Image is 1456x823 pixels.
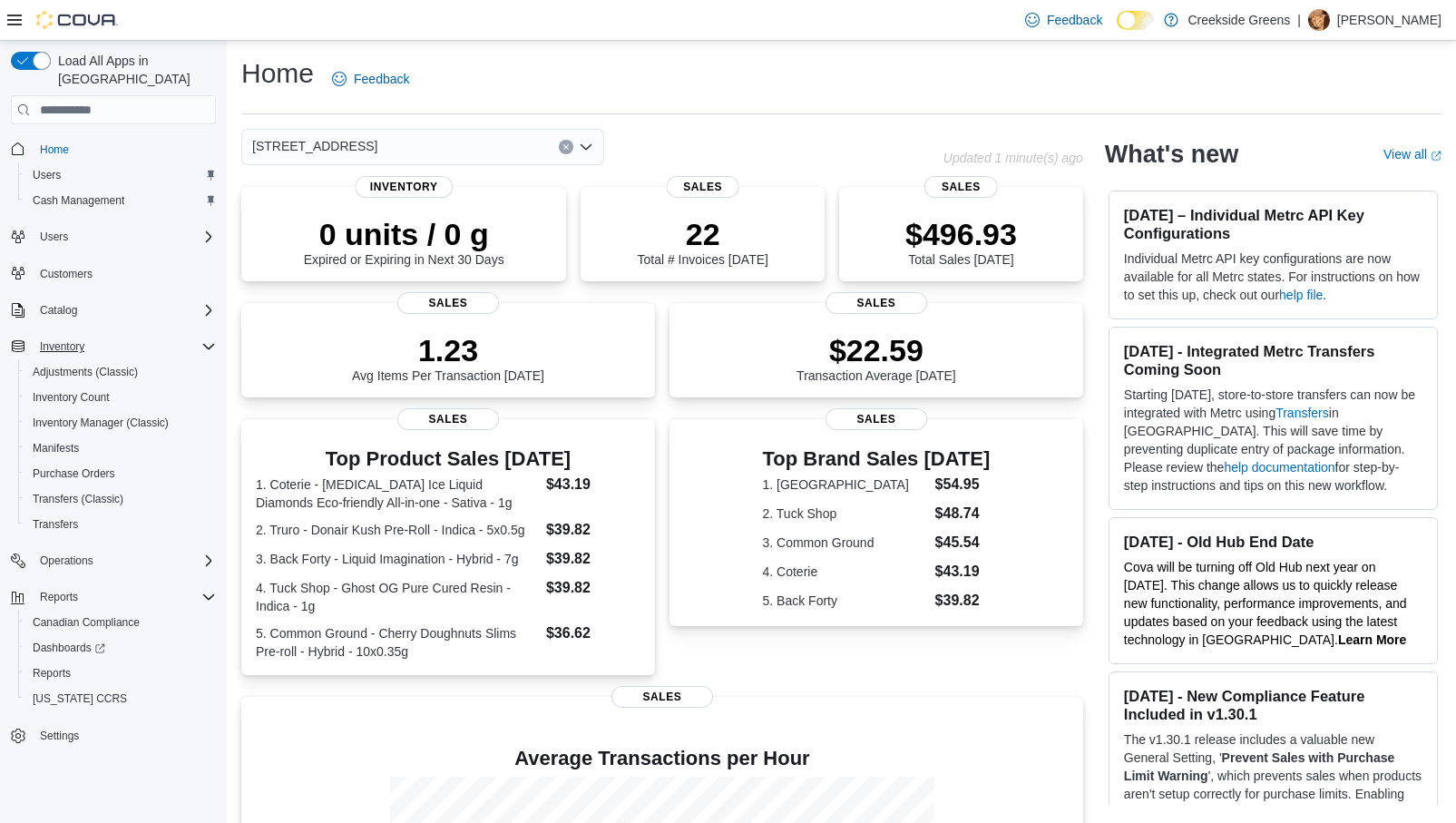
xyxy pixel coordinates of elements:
[905,216,1017,267] div: Total Sales [DATE]
[33,517,78,532] span: Transfers
[1124,250,1422,304] p: Individual Metrc API key configurations are now available for all Metrc states. For instructions ...
[25,387,117,408] a: Inventory Count
[25,190,132,211] a: Cash Management
[826,292,927,314] span: Sales
[33,226,216,248] span: Users
[355,176,453,198] span: Inventory
[1338,632,1406,647] a: Learn More
[935,474,991,495] dd: $54.95
[25,437,216,459] span: Manifests
[40,729,79,743] span: Settings
[1431,151,1441,162] svg: External link
[354,70,409,88] span: Feedback
[935,561,991,583] dd: $43.19
[763,592,928,610] dt: 5. Back Forty
[33,666,71,681] span: Reports
[25,488,216,510] span: Transfers (Classic)
[546,548,640,570] dd: $39.82
[25,688,134,710] a: [US_STATE] CCRS
[397,292,499,314] span: Sales
[18,610,223,635] button: Canadian Compliance
[4,224,223,250] button: Users
[4,334,223,359] button: Inventory
[1124,206,1422,242] h3: [DATE] – Individual Metrc API Key Configurations
[25,361,145,383] a: Adjustments (Classic)
[935,590,991,612] dd: $39.82
[33,226,75,248] button: Users
[33,365,138,379] span: Adjustments (Classic)
[935,532,991,554] dd: $45.54
[256,748,1069,769] h4: Average Transactions per Hour
[924,176,998,198] span: Sales
[33,641,105,655] span: Dashboards
[25,637,216,659] span: Dashboards
[51,52,216,88] span: Load All Apps in [GEOGRAPHIC_DATA]
[25,361,216,383] span: Adjustments (Classic)
[40,303,77,318] span: Catalog
[637,216,767,267] div: Total # Invoices [DATE]
[611,686,713,708] span: Sales
[18,686,223,711] button: [US_STATE] CCRS
[1124,342,1422,378] h3: [DATE] - Integrated Metrc Transfers Coming Soon
[546,622,640,644] dd: $36.62
[18,436,223,461] button: Manifests
[559,140,573,154] button: Clear input
[33,299,216,321] span: Catalog
[33,441,79,456] span: Manifests
[1124,687,1422,723] h3: [DATE] - New Compliance Feature Included in v1.30.1
[18,486,223,512] button: Transfers (Classic)
[25,164,216,186] span: Users
[40,267,93,281] span: Customers
[33,137,216,160] span: Home
[33,336,92,358] button: Inventory
[33,193,124,208] span: Cash Management
[4,584,223,610] button: Reports
[33,691,127,706] span: [US_STATE] CCRS
[1117,30,1118,31] span: Dark Mode
[40,590,78,604] span: Reports
[1337,9,1441,31] p: [PERSON_NAME]
[796,332,956,383] div: Transaction Average [DATE]
[18,512,223,537] button: Transfers
[397,408,499,430] span: Sales
[1105,140,1238,169] h2: What's new
[304,216,504,252] p: 0 units / 0 g
[256,521,539,539] dt: 2. Truro - Donair Kush Pre-Roll - Indica - 5x0.5g
[18,661,223,686] button: Reports
[1124,386,1422,495] p: Starting [DATE], store-to-store transfers can now be integrated with Metrc using in [GEOGRAPHIC_D...
[33,550,216,572] span: Operations
[763,563,928,581] dt: 4. Coterie
[241,55,314,92] h1: Home
[40,554,93,568] span: Operations
[1297,9,1301,31] p: |
[256,448,640,470] h3: Top Product Sales [DATE]
[25,164,68,186] a: Users
[1124,750,1394,783] strong: Prevent Sales with Purchase Limit Warning
[25,612,216,633] span: Canadian Compliance
[25,612,147,633] a: Canadian Compliance
[18,188,223,213] button: Cash Management
[25,514,85,535] a: Transfers
[25,688,216,710] span: Washington CCRS
[546,577,640,599] dd: $39.82
[36,11,118,29] img: Cova
[256,624,539,661] dt: 5. Common Ground - Cherry Doughnuts Slims Pre-roll - Hybrid - 10x0.35g
[4,260,223,287] button: Customers
[33,390,110,405] span: Inventory Count
[33,168,61,182] span: Users
[25,387,216,408] span: Inventory Count
[1018,2,1109,38] a: Feedback
[33,586,216,608] span: Reports
[33,263,100,285] a: Customers
[18,635,223,661] a: Dashboards
[763,475,928,494] dt: 1. [GEOGRAPHIC_DATA]
[637,216,767,252] p: 22
[33,615,140,630] span: Canadian Compliance
[25,463,122,485] a: Purchase Orders
[33,262,216,285] span: Customers
[33,466,115,481] span: Purchase Orders
[252,135,377,157] span: [STREET_ADDRESS]
[763,534,928,552] dt: 3. Common Ground
[33,416,169,430] span: Inventory Manager (Classic)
